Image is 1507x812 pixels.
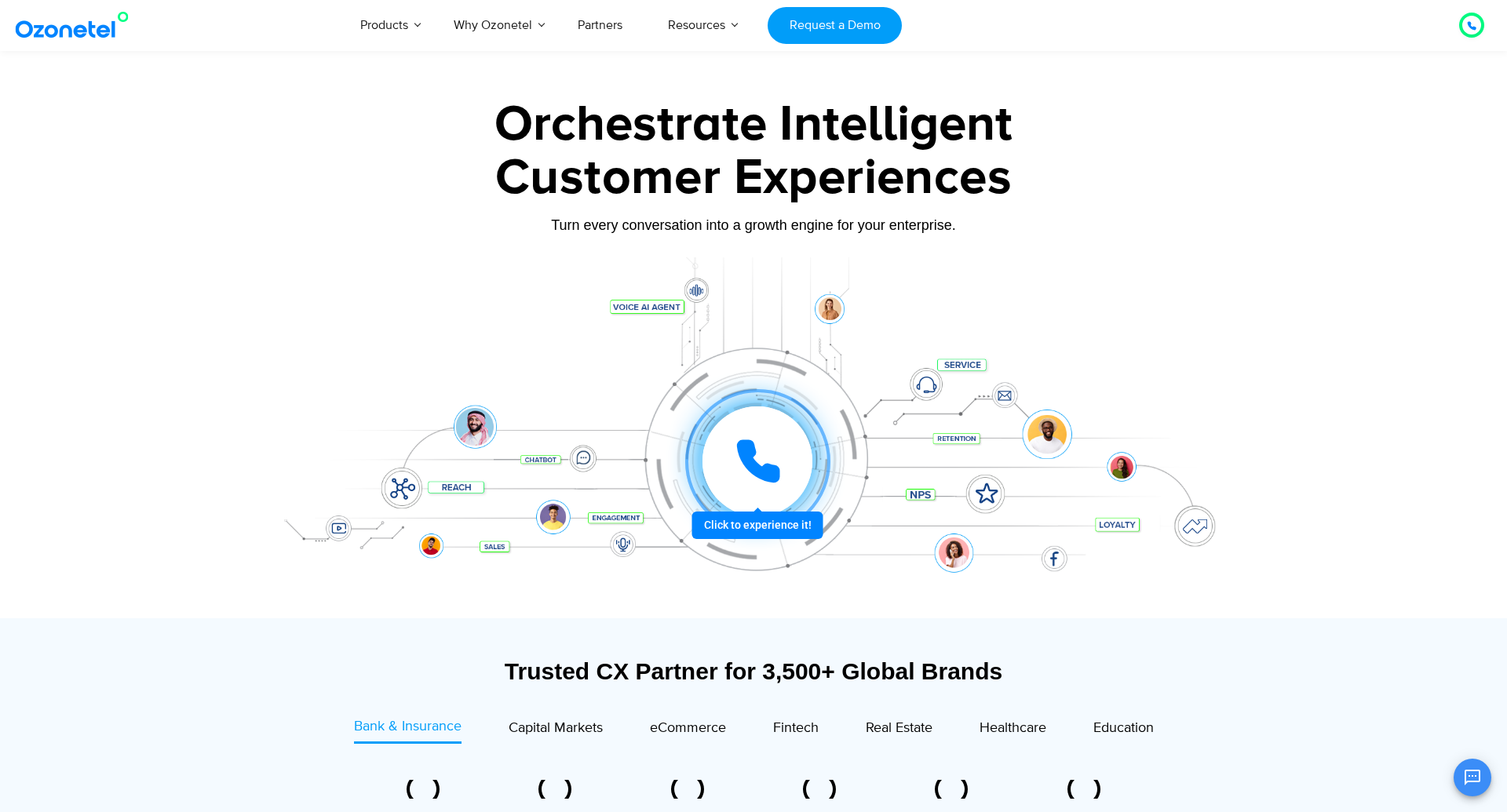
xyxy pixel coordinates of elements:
[354,716,462,744] a: Bank & Insurance
[773,719,819,737] span: Fintech
[509,716,603,744] a: Capital Markets
[1093,719,1154,737] span: Education
[354,718,462,735] span: Bank & Insurance
[357,780,1150,799] div: Image Carousel
[866,716,932,744] a: Real Estate
[271,657,1236,685] div: Trusted CX Partner for 3,500+ Global Brands
[650,716,726,744] a: eCommerce
[509,719,603,737] span: Capital Markets
[753,780,885,799] div: 4 of 6
[980,716,1046,744] a: Healthcare
[650,719,726,737] span: eCommerce
[866,719,932,737] span: Real Estate
[1018,780,1150,799] div: 6 of 6
[622,780,753,799] div: 3 of 6
[768,7,902,44] a: Request a Demo
[263,140,1244,216] div: Customer Experiences
[1093,716,1154,744] a: Education
[489,780,621,799] div: 2 of 6
[980,719,1046,737] span: Healthcare
[1454,759,1491,796] button: Open chat
[263,100,1244,150] div: Orchestrate Intelligent
[263,217,1244,234] div: Turn every conversation into a growth engine for your enterprise.
[357,780,489,799] div: 1 of 6
[885,780,1017,799] div: 5 of 6
[773,716,819,744] a: Fintech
